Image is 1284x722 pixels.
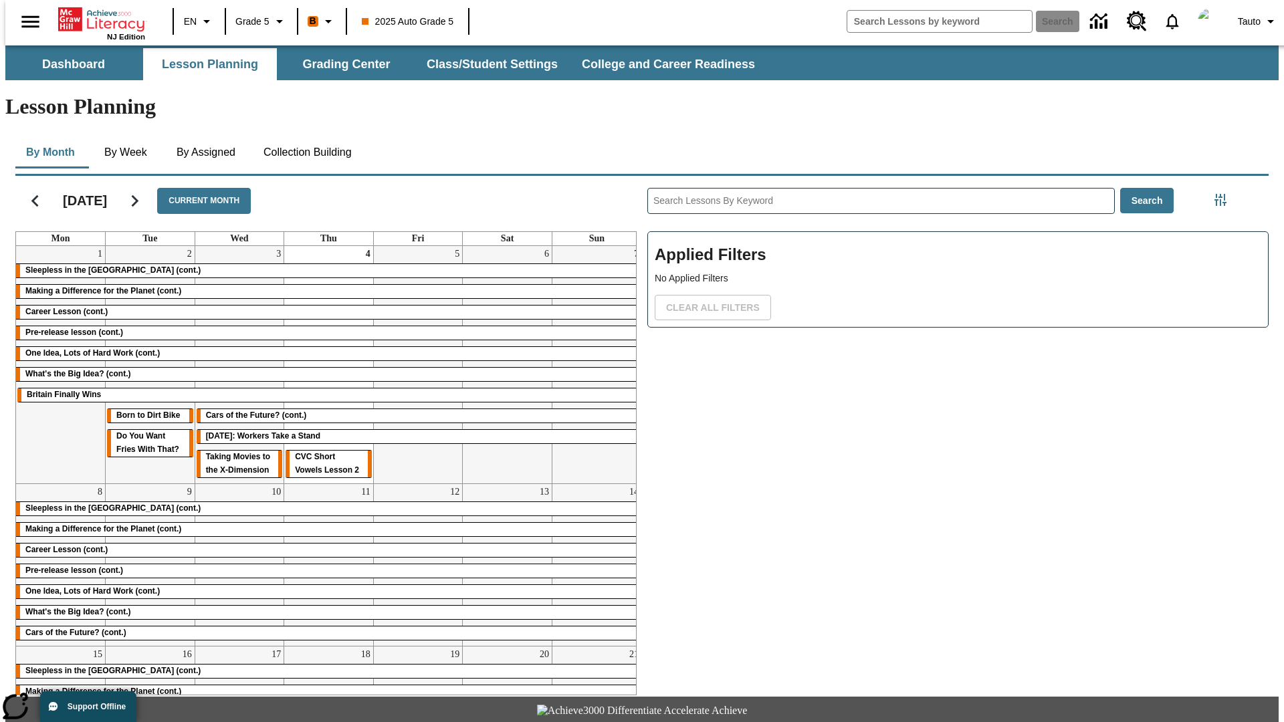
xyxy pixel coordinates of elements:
[230,9,293,33] button: Grade: Grade 5, Select a grade
[358,646,373,663] a: September 18, 2025
[648,189,1114,213] input: Search Lessons By Keyword
[107,430,193,457] div: Do You Want Fries With That?
[185,246,195,262] a: September 2, 2025
[537,646,552,663] a: September 20, 2025
[416,48,568,80] button: Class/Student Settings
[16,246,106,483] td: September 1, 2025
[140,232,160,245] a: Tuesday
[197,430,640,443] div: Labor Day: Workers Take a Stand
[184,15,197,29] span: EN
[16,544,641,557] div: Career Lesson (cont.)
[206,431,320,441] span: Labor Day: Workers Take a Stand
[1120,188,1174,214] button: Search
[1119,3,1155,39] a: Resource Center, Will open in new tab
[637,170,1269,695] div: Search
[17,388,640,402] div: Britain Finally Wins
[25,607,131,616] span: What's the Big Idea? (cont.)
[206,410,307,420] span: Cars of the Future? (cont.)
[16,626,641,640] div: Cars of the Future? (cont.)
[16,285,641,298] div: Making a Difference for the Planet (cont.)
[25,503,201,513] span: Sleepless in the Animal Kingdom (cont.)
[166,136,246,168] button: By Assigned
[373,246,463,483] td: September 5, 2025
[542,246,552,262] a: September 6, 2025
[280,48,413,80] button: Grading Center
[106,246,195,483] td: September 2, 2025
[447,646,462,663] a: September 19, 2025
[1082,3,1119,40] a: Data Center
[847,11,1032,32] input: search field
[655,239,1261,271] h2: Applied Filters
[1198,8,1224,35] img: avatar image
[310,13,316,29] span: B
[235,15,270,29] span: Grade 5
[286,451,372,477] div: CVC Short Vowels Lesson 2
[269,484,284,500] a: September 10, 2025
[195,483,284,646] td: September 10, 2025
[107,409,193,423] div: Born to Dirt Bike
[1155,4,1190,39] a: Notifications
[447,484,462,500] a: September 12, 2025
[197,451,283,477] div: Taking Movies to the X-Dimension
[25,687,181,696] span: Making a Difference for the Planet (cont.)
[274,246,284,262] a: September 3, 2025
[25,307,108,316] span: Career Lesson (cont.)
[49,232,73,245] a: Monday
[16,585,641,598] div: One Idea, Lots of Hard Work (cont.)
[18,184,52,218] button: Previous
[11,2,50,41] button: Open side menu
[40,691,136,722] button: Support Offline
[58,5,145,41] div: Home
[363,246,373,262] a: September 4, 2025
[118,184,152,218] button: Next
[116,431,179,454] span: Do You Want Fries With That?
[537,484,552,500] a: September 13, 2025
[143,48,277,80] button: Lesson Planning
[90,646,105,663] a: September 15, 2025
[16,264,641,277] div: Sleepless in the Animal Kingdom (cont.)
[92,136,159,168] button: By Week
[16,368,641,381] div: What's the Big Idea? (cont.)
[197,409,641,423] div: Cars of the Future? (cont.)
[25,586,160,596] span: One Idea, Lots of Hard Work (cont.)
[5,48,767,80] div: SubNavbar
[63,193,107,209] h2: [DATE]
[25,265,201,275] span: Sleepless in the Animal Kingdom (cont.)
[362,15,454,29] span: 2025 Auto Grade 5
[647,231,1269,328] div: Applied Filters
[552,246,641,483] td: September 7, 2025
[1190,4,1233,39] button: Select a new avatar
[206,452,270,475] span: Taking Movies to the X-Dimension
[95,246,105,262] a: September 1, 2025
[227,232,251,245] a: Wednesday
[5,45,1279,80] div: SubNavbar
[25,286,181,295] span: Making a Difference for the Planet (cont.)
[498,232,516,245] a: Saturday
[25,666,201,675] span: Sleepless in the Animal Kingdom (cont.)
[107,33,145,41] span: NJ Edition
[463,483,552,646] td: September 13, 2025
[537,705,748,717] img: Achieve3000 Differentiate Accelerate Achieve
[95,484,105,500] a: September 8, 2025
[1233,9,1284,33] button: Profile/Settings
[284,246,374,483] td: September 4, 2025
[106,483,195,646] td: September 9, 2025
[5,94,1279,119] h1: Lesson Planning
[16,606,641,619] div: What's the Big Idea? (cont.)
[25,628,126,637] span: Cars of the Future? (cont.)
[373,483,463,646] td: September 12, 2025
[16,326,641,340] div: Pre-release lesson (cont.)
[16,306,641,319] div: Career Lesson (cont.)
[25,566,123,575] span: Pre-release lesson (cont.)
[180,646,195,663] a: September 16, 2025
[16,665,641,678] div: Sleepless in the Animal Kingdom (cont.)
[68,702,126,711] span: Support Offline
[627,484,641,500] a: September 14, 2025
[27,390,101,399] span: Britain Finally Wins
[25,369,131,378] span: What's the Big Idea? (cont.)
[16,564,641,578] div: Pre-release lesson (cont.)
[16,483,106,646] td: September 8, 2025
[178,9,221,33] button: Language: EN, Select a language
[253,136,362,168] button: Collection Building
[358,484,372,500] a: September 11, 2025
